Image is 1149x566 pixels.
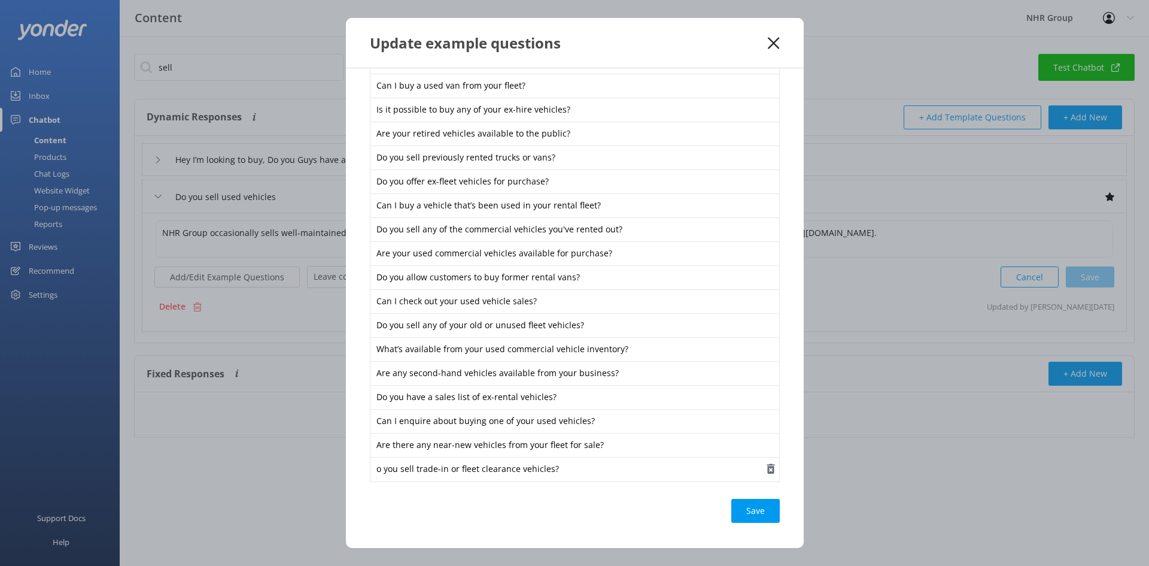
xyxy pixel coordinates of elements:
div: Can I buy a used van from your fleet? [370,74,780,99]
div: Can I enquire about buying one of your used vehicles? [370,409,780,434]
div: What’s available from your used commercial vehicle inventory? [370,337,780,362]
div: Are there any near-new vehicles from your fleet for sale? [370,433,780,458]
div: o you sell trade-in or fleet clearance vehicles? [370,457,780,482]
button: Save [731,499,780,523]
button: Close [768,37,779,49]
div: Can I check out your used vehicle sales? [370,289,780,314]
div: Are any second-hand vehicles available from your business? [370,361,780,386]
div: Are your used commercial vehicles available for purchase? [370,241,780,267]
div: Do you have a sales list of ex-rental vehicles? [370,385,780,410]
div: Are your retired vehicles available to the public? [370,122,780,147]
div: Can I buy a vehicle that’s been used in your rental fleet? [370,193,780,219]
div: Do you sell any of the commercial vehicles you've rented out? [370,217,780,243]
div: Is it possible to buy any of your ex-hire vehicles? [370,98,780,123]
div: Update example questions [370,33,768,53]
div: Do you offer ex-fleet vehicles for purchase? [370,170,780,195]
div: Do you sell any of your old or unused fleet vehicles? [370,313,780,338]
div: Do you sell previously rented trucks or vans? [370,146,780,171]
div: Do you allow customers to buy former rental vans? [370,265,780,290]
